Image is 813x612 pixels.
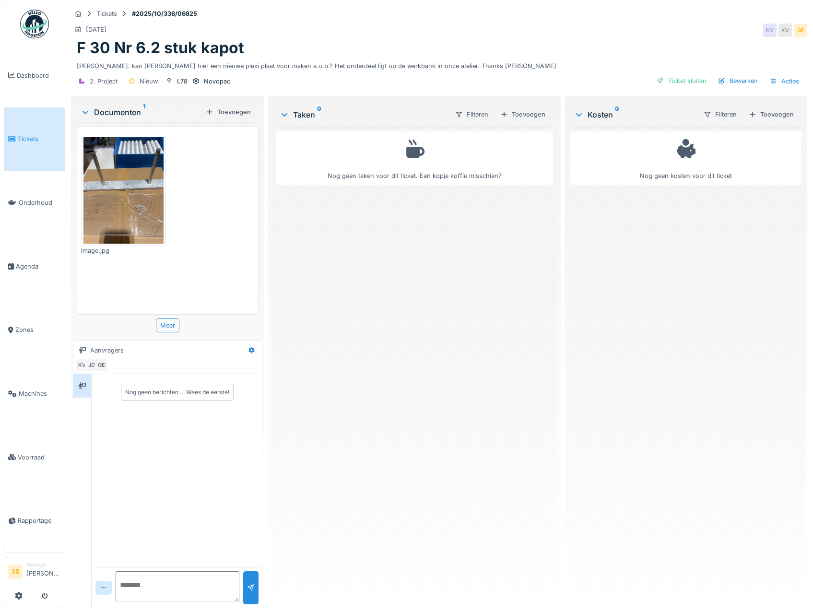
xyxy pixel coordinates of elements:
[574,109,695,120] div: Kosten
[745,108,798,121] div: Toevoegen
[15,325,61,334] span: Zones
[577,136,795,180] div: Nog geen kosten voor dit ticket
[763,24,777,37] div: KV
[177,77,188,86] div: L78
[94,358,108,372] div: GE
[4,107,65,171] a: Tickets
[81,246,166,255] div: image.jpg
[714,74,762,87] div: Bewerken
[4,298,65,362] a: Zones
[317,109,321,120] sup: 0
[496,108,549,121] div: Toevoegen
[85,358,98,372] div: JD
[75,358,89,372] div: KV
[451,107,493,121] div: Filteren
[96,9,117,18] div: Tickets
[4,489,65,553] a: Rapportage
[4,362,65,425] a: Machines
[77,39,244,57] h1: F 30 Nr 6.2 stuk kapot
[280,109,447,120] div: Taken
[90,346,124,355] div: Aanvragers
[18,453,61,462] span: Voorraad
[128,9,201,18] strong: #2025/10/336/06825
[19,198,61,207] span: Onderhoud
[16,262,61,271] span: Agenda
[4,425,65,489] a: Voorraad
[4,235,65,298] a: Agenda
[8,565,23,579] li: SB
[17,71,61,80] span: Dashboard
[766,74,803,88] div: Acties
[26,561,61,582] li: [PERSON_NAME]
[86,25,106,34] div: [DATE]
[125,388,229,397] div: Nog geen berichten … Wees de eerste!
[8,561,61,584] a: SB Manager[PERSON_NAME]
[83,137,164,244] img: py8xlh3uzaz67tdizpua26hjtsat
[19,389,61,398] span: Machines
[4,171,65,235] a: Onderhoud
[282,136,546,180] div: Nog geen taken voor dit ticket. Een kopje koffie misschien?
[699,107,741,121] div: Filteren
[18,516,61,525] span: Rapportage
[90,77,118,86] div: 2. Project
[81,106,202,118] div: Documenten
[794,24,807,37] div: GE
[4,44,65,107] a: Dashboard
[18,134,61,143] span: Tickets
[653,74,710,87] div: Ticket sluiten
[156,318,179,332] div: Meer
[615,109,619,120] sup: 0
[20,10,49,38] img: Badge_color-CXgf-gQk.svg
[77,58,801,71] div: [PERSON_NAME]: kan [PERSON_NAME] hier een nieuwe plexi plaat voor maken a.u.b.? Het onderdeel lig...
[143,106,145,118] sup: 1
[26,561,61,568] div: Manager
[204,77,230,86] div: Novopac
[778,24,792,37] div: KV
[202,106,255,118] div: Toevoegen
[140,77,158,86] div: Nieuw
